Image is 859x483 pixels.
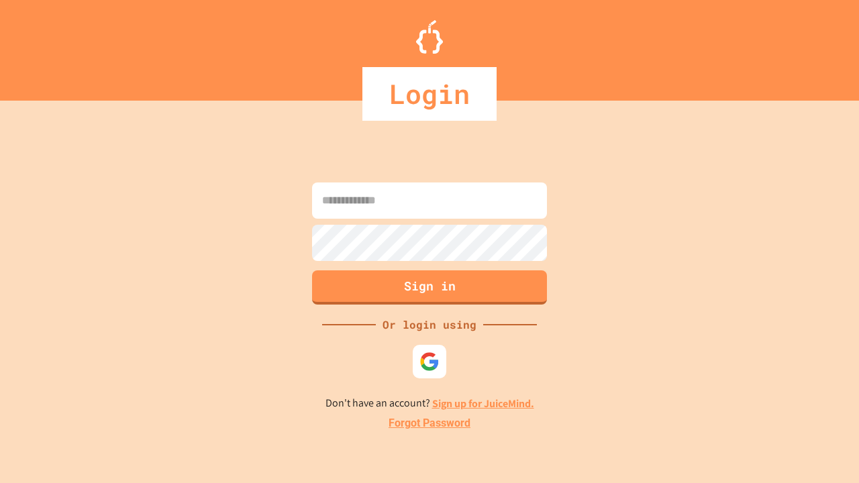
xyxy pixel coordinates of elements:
[389,415,470,431] a: Forgot Password
[419,352,440,372] img: google-icon.svg
[416,20,443,54] img: Logo.svg
[312,270,547,305] button: Sign in
[376,317,483,333] div: Or login using
[325,395,534,412] p: Don't have an account?
[362,67,497,121] div: Login
[432,396,534,411] a: Sign up for JuiceMind.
